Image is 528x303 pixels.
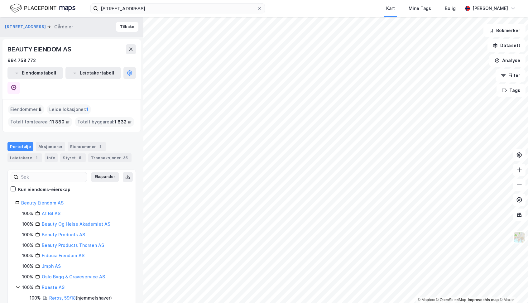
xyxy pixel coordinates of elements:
[54,23,73,31] div: Gårdeier
[22,262,33,270] div: 100%
[114,118,132,126] span: 1 832 ㎡
[98,4,257,13] input: Søk på adresse, matrikkel, gårdeiere, leietakere eller personer
[42,263,61,269] a: Jmph AS
[45,153,58,162] div: Info
[7,44,73,54] div: BEAUTY EIENDOM AS
[42,232,85,237] a: Beauty Products AS
[42,211,60,216] a: At Bil AS
[409,5,431,12] div: Mine Tags
[436,298,466,302] a: OpenStreetMap
[22,252,33,259] div: 100%
[483,24,526,37] button: Bokmerker
[116,22,138,32] button: Tilbake
[445,5,456,12] div: Bolig
[468,298,499,302] a: Improve this map
[42,253,84,258] a: Fiducia Eiendom AS
[22,242,33,249] div: 100%
[5,24,47,30] button: [STREET_ADDRESS]
[487,39,526,52] button: Datasett
[21,200,64,205] a: Beauty Eiendom AS
[88,153,132,162] div: Transaksjoner
[386,5,395,12] div: Kart
[497,273,528,303] iframe: Chat Widget
[49,294,112,302] div: ( hjemmelshaver )
[22,284,33,291] div: 100%
[86,106,89,113] span: 1
[22,273,33,281] div: 100%
[42,243,104,248] a: Beauty Products Thorsen AS
[7,153,42,162] div: Leietakere
[22,210,33,217] div: 100%
[91,172,119,182] button: Ekspander
[7,57,36,64] div: 994 758 772
[36,142,65,151] div: Aksjonærer
[39,106,42,113] span: 8
[60,153,86,162] div: Styret
[489,54,526,67] button: Analyse
[42,285,65,290] a: Roeste AS
[77,155,83,161] div: 5
[473,5,508,12] div: [PERSON_NAME]
[75,117,134,127] div: Totalt byggareal :
[497,84,526,97] button: Tags
[418,298,435,302] a: Mapbox
[33,155,40,161] div: 1
[7,67,63,79] button: Eiendomstabell
[42,221,110,227] a: Beauty Og Helse Akademiet AS
[49,295,76,301] a: Røros, 59/18
[30,294,41,302] div: 100%
[497,273,528,303] div: Kontrollprogram for chat
[496,69,526,82] button: Filter
[68,142,106,151] div: Eiendommer
[42,274,105,279] a: Oslo Bygg & Graveservice AS
[10,3,75,14] img: logo.f888ab2527a4732fd821a326f86c7f29.svg
[18,172,87,182] input: Søk
[65,67,121,79] button: Leietakertabell
[22,220,33,228] div: 100%
[18,186,70,193] div: Kun eiendoms-eierskap
[50,118,70,126] span: 11 880 ㎡
[8,104,44,114] div: Eiendommer :
[22,231,33,238] div: 100%
[97,143,103,150] div: 8
[8,117,72,127] div: Totalt tomteareal :
[122,155,129,161] div: 35
[7,142,33,151] div: Portefølje
[47,104,91,114] div: Leide lokasjoner :
[513,231,525,243] img: Z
